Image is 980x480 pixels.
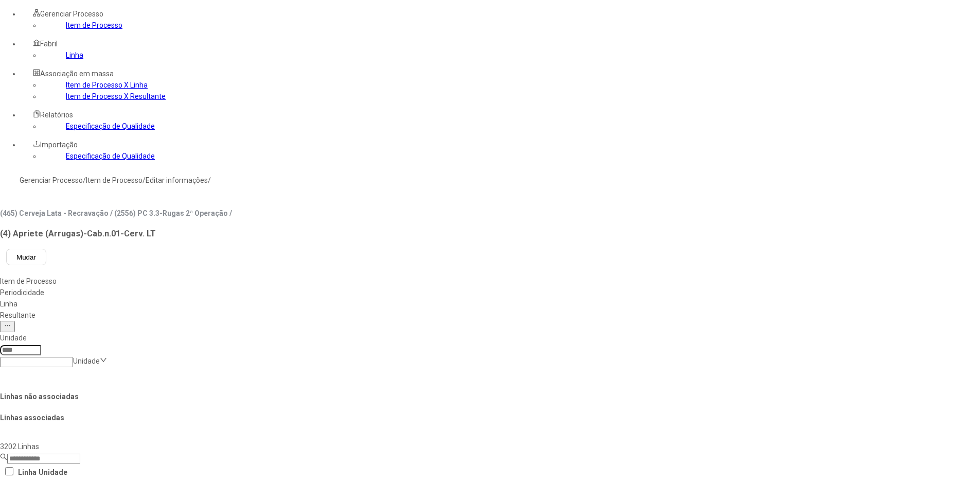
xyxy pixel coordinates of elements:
[17,465,37,479] th: Linha
[40,141,78,149] span: Importação
[40,70,114,78] span: Associação em massa
[66,81,148,89] a: Item de Processo X Linha
[66,51,83,59] a: Linha
[86,176,142,184] a: Item de Processo
[40,10,103,18] span: Gerenciar Processo
[40,111,73,119] span: Relatórios
[38,465,68,479] th: Unidade
[6,249,46,265] button: Mudar
[83,176,86,184] nz-breadcrumb-separator: /
[66,122,155,130] a: Especificação de Qualidade
[66,21,122,29] a: Item de Processo
[16,253,36,261] span: Mudar
[73,357,100,365] nz-select-placeholder: Unidade
[66,152,155,160] a: Especificação de Qualidade
[40,40,58,48] span: Fabril
[66,92,166,100] a: Item de Processo X Resultante
[146,176,208,184] a: Editar informações
[142,176,146,184] nz-breadcrumb-separator: /
[20,176,83,184] a: Gerenciar Processo
[208,176,211,184] nz-breadcrumb-separator: /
